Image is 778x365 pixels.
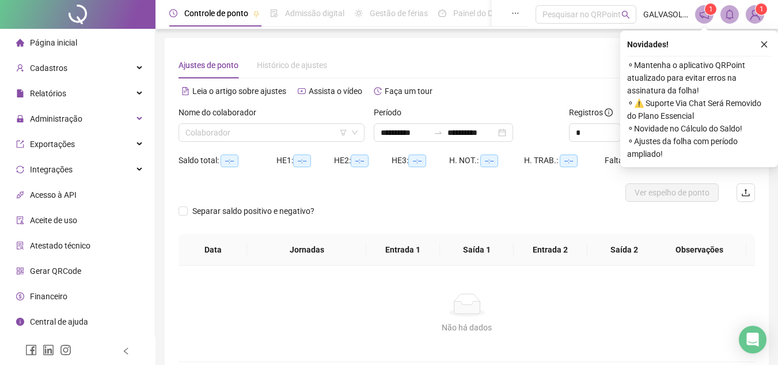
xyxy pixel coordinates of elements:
[739,326,766,353] div: Open Intercom Messenger
[179,154,276,167] div: Saldo total:
[276,154,334,167] div: HE 1:
[247,234,366,266] th: Jornadas
[434,128,443,137] span: to
[621,10,630,19] span: search
[627,97,771,122] span: ⚬ ⚠️ Suporte Via Chat Será Removido do Plano Essencial
[30,190,77,200] span: Acesso à API
[605,156,631,165] span: Faltas:
[705,3,716,15] sup: 1
[652,234,746,266] th: Observações
[351,155,369,167] span: --:--
[169,9,177,17] span: clock-circle
[625,183,719,202] button: Ver espelho de ponto
[30,89,66,98] span: Relatórios
[370,9,428,18] span: Gestão de férias
[253,10,260,17] span: pushpin
[355,9,363,17] span: sun
[643,8,688,21] span: GALVASOL ENERGIA
[298,87,306,95] span: youtube
[340,129,347,136] span: filter
[16,216,24,224] span: audit
[30,241,90,250] span: Atestado técnico
[179,234,247,266] th: Data
[16,267,24,275] span: qrcode
[16,115,24,123] span: lock
[43,344,54,356] span: linkedin
[181,87,189,95] span: file-text
[30,266,81,276] span: Gerar QRCode
[30,38,77,47] span: Página inicial
[627,135,771,160] span: ⚬ Ajustes da folha com período ampliado!
[392,154,449,167] div: HE 3:
[60,344,71,356] span: instagram
[374,106,409,119] label: Período
[746,6,764,23] img: 82890
[514,234,587,266] th: Entrada 2
[16,165,24,174] span: sync
[449,154,524,167] div: H. NOT.:
[30,216,77,225] span: Aceite de uso
[257,61,327,70] span: Histórico de ajustes
[16,242,24,250] span: solution
[511,9,519,17] span: ellipsis
[179,61,238,70] span: Ajustes de ponto
[30,140,75,149] span: Exportações
[560,155,578,167] span: --:--
[440,234,514,266] th: Saída 1
[122,347,130,355] span: left
[334,154,392,167] div: HE 2:
[30,292,67,301] span: Financeiro
[16,64,24,72] span: user-add
[30,317,88,326] span: Central de ajuda
[480,155,498,167] span: --:--
[662,243,737,256] span: Observações
[569,106,613,119] span: Registros
[16,39,24,47] span: home
[741,188,750,197] span: upload
[627,38,669,51] span: Novidades !
[724,9,735,20] span: bell
[179,106,264,119] label: Nome do colaborador
[30,165,73,174] span: Integrações
[221,155,238,167] span: --:--
[605,108,613,116] span: info-circle
[16,140,24,148] span: export
[16,318,24,326] span: info-circle
[627,122,771,135] span: ⚬ Novidade no Cálculo do Saldo!
[309,86,362,96] span: Assista o vídeo
[699,9,709,20] span: notification
[30,114,82,123] span: Administração
[25,344,37,356] span: facebook
[285,9,344,18] span: Admissão digital
[293,155,311,167] span: --:--
[760,40,768,48] span: close
[192,321,741,334] div: Não há dados
[374,87,382,95] span: history
[434,128,443,137] span: swap-right
[188,205,319,217] span: Separar saldo positivo e negativo?
[16,191,24,199] span: api
[760,5,764,13] span: 1
[524,154,605,167] div: H. TRAB.:
[192,86,286,96] span: Leia o artigo sobre ajustes
[30,63,67,73] span: Cadastros
[270,9,278,17] span: file-done
[385,86,432,96] span: Faça um tour
[627,59,771,97] span: ⚬ Mantenha o aplicativo QRPoint atualizado para evitar erros na assinatura da folha!
[366,234,440,266] th: Entrada 1
[16,292,24,300] span: dollar
[438,9,446,17] span: dashboard
[587,234,661,266] th: Saída 2
[756,3,767,15] sup: Atualize o seu contato no menu Meus Dados
[351,129,358,136] span: down
[184,9,248,18] span: Controle de ponto
[408,155,426,167] span: --:--
[453,9,498,18] span: Painel do DP
[16,89,24,97] span: file
[709,5,713,13] span: 1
